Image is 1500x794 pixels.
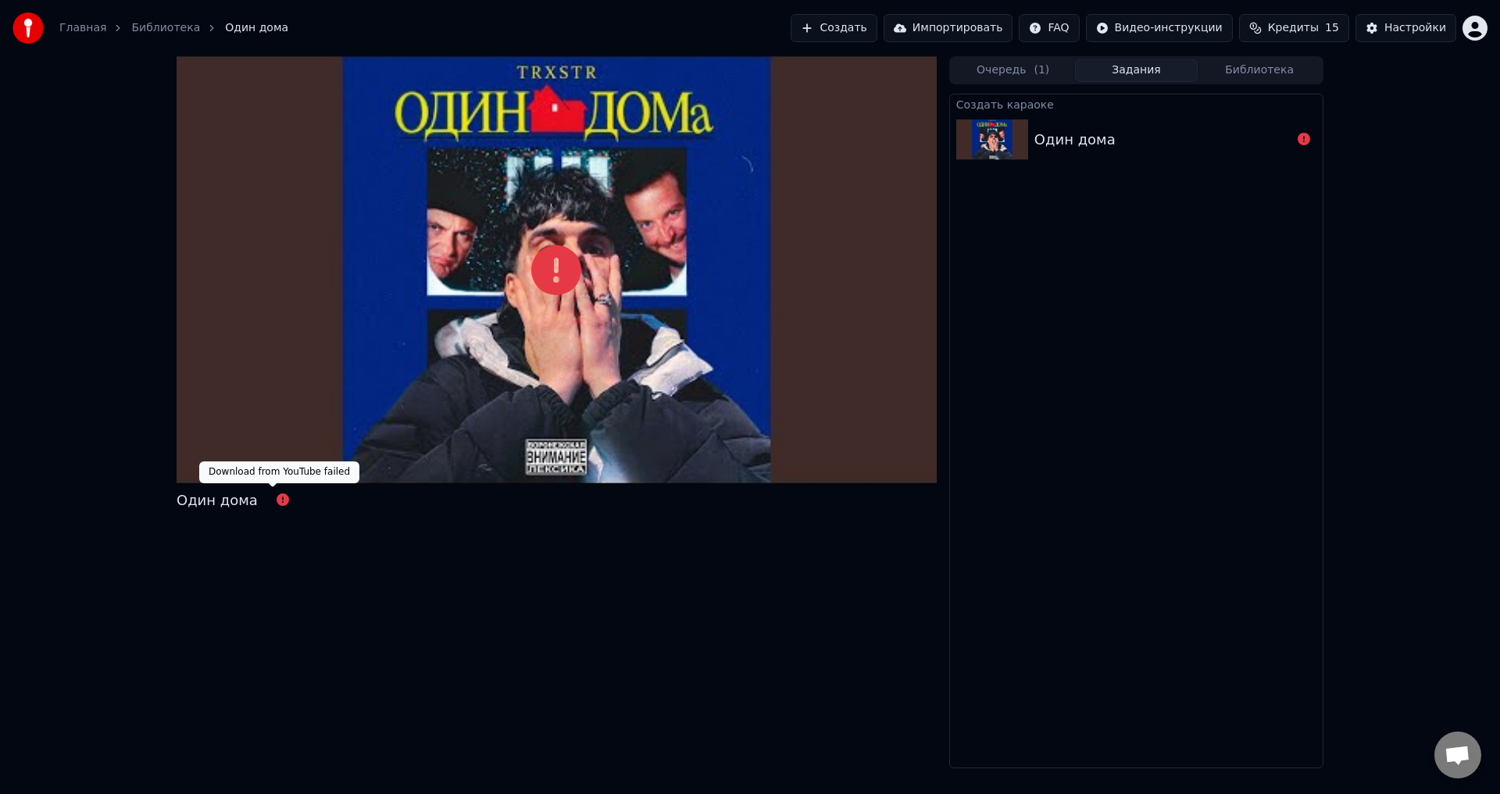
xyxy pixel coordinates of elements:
button: Задания [1075,59,1198,82]
button: Видео-инструкции [1086,14,1233,42]
button: Очередь [952,59,1075,82]
nav: breadcrumb [59,20,288,36]
div: Один дома [177,490,258,511]
div: Один дома [1034,129,1116,151]
span: Один дома [225,20,288,36]
span: Кредиты [1268,20,1319,36]
button: Библиотека [1198,59,1321,82]
img: youka [12,12,44,44]
span: ( 1 ) [1034,62,1049,78]
div: Download from YouTube failed [199,461,359,483]
div: Настройки [1384,20,1446,36]
div: Создать караоке [950,94,1323,113]
div: Открытый чат [1434,732,1481,778]
button: Настройки [1355,14,1456,42]
button: Импортировать [884,14,1013,42]
button: FAQ [1019,14,1079,42]
span: 15 [1325,20,1339,36]
a: Главная [59,20,106,36]
a: Библиотека [131,20,200,36]
button: Создать [791,14,877,42]
button: Кредиты15 [1239,14,1349,42]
